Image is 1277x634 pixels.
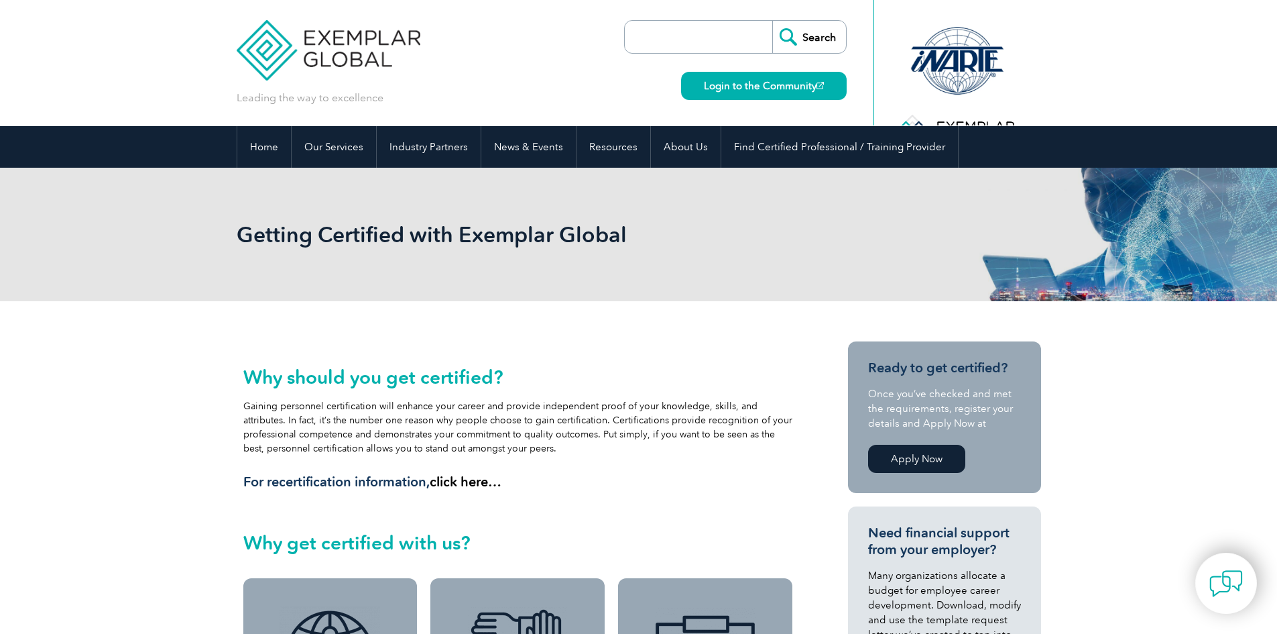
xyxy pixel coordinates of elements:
a: Apply Now [868,445,965,473]
a: Resources [576,126,650,168]
a: Industry Partners [377,126,481,168]
a: About Us [651,126,721,168]
h3: Ready to get certified? [868,360,1021,376]
div: Gaining personnel certification will enhance your career and provide independent proof of your kn... [243,366,793,490]
h2: Why get certified with us? [243,532,793,553]
a: Home [237,126,291,168]
a: click here… [430,474,501,490]
p: Leading the way to excellence [237,91,383,105]
a: Our Services [292,126,376,168]
img: contact-chat.png [1209,567,1243,600]
a: Login to the Community [681,72,847,100]
h3: For recertification information, [243,474,793,490]
a: Find Certified Professional / Training Provider [721,126,958,168]
img: open_square.png [816,82,824,89]
h3: Need financial support from your employer? [868,525,1021,558]
a: News & Events [481,126,576,168]
p: Once you’ve checked and met the requirements, register your details and Apply Now at [868,386,1021,431]
h2: Why should you get certified? [243,366,793,388]
input: Search [772,21,846,53]
h1: Getting Certified with Exemplar Global [237,221,751,248]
